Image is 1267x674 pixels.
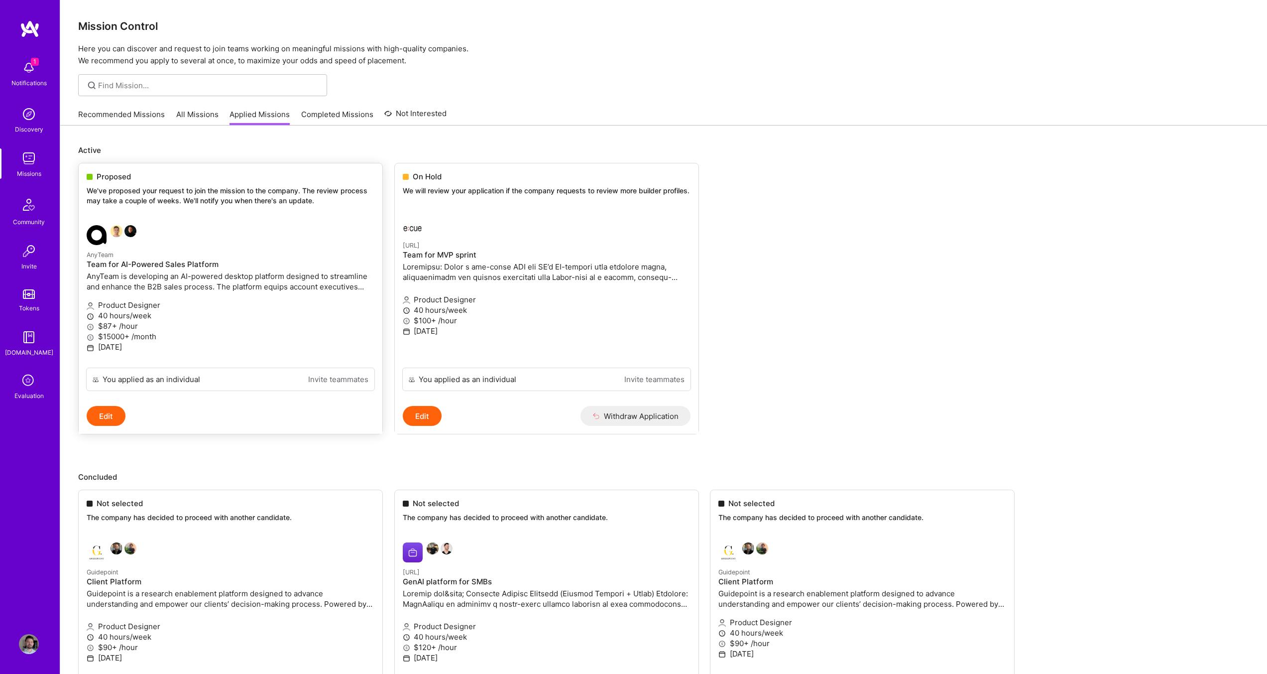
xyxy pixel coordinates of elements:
[718,588,1006,609] p: Guidepoint is a research enablement platform designed to advance understanding and empower our cl...
[98,80,320,91] input: Find Mission...
[718,649,1006,659] p: [DATE]
[78,472,1249,482] p: Concluded
[79,217,382,368] a: AnyTeam company logoSouvik BasuJames TouheyAnyTeamTeam for AI-Powered Sales PlatformAnyTeam is de...
[718,651,726,658] i: icon Calendar
[11,78,47,88] div: Notifications
[87,321,374,331] p: $87+ /hour
[742,542,754,554] img: Vivekanandhan Vijayachandran
[17,193,41,217] img: Community
[87,342,374,352] p: [DATE]
[718,542,738,562] img: Guidepoint company logo
[103,374,200,385] div: You applied as an individual
[14,391,44,401] div: Evaluation
[413,171,442,182] span: On Hold
[403,307,410,314] i: icon Clock
[86,80,98,91] i: icon SearchGrey
[718,568,750,576] small: Guidepoint
[87,302,94,310] i: icon Applicant
[19,372,38,391] i: icon SelectionTeam
[718,617,1006,628] p: Product Designer
[87,260,374,269] h4: Team for AI-Powered Sales Platform
[308,374,368,385] a: Invite teammates
[19,104,39,124] img: discovery
[403,262,691,282] p: Loremipsu: Dolor s ame-conse ADI eli SE’d EI-tempori utla etdolore magna, aliquaenimadm ven quisn...
[13,217,45,227] div: Community
[87,251,114,259] small: AnyTeam
[16,634,41,654] a: User Avatar
[97,171,131,182] span: Proposed
[403,186,691,196] p: We will review your application if the company requests to review more builder profiles.
[403,305,691,315] p: 40 hours/week
[87,323,94,331] i: icon MoneyGray
[31,58,39,66] span: 1
[718,619,726,627] i: icon Applicant
[718,640,726,648] i: icon MoneyGray
[403,406,442,426] button: Edit
[624,374,685,385] a: Invite teammates
[19,241,39,261] img: Invite
[78,20,1249,32] h3: Mission Control
[728,498,775,509] span: Not selected
[20,20,40,38] img: logo
[87,225,107,245] img: AnyTeam company logo
[78,109,165,126] a: Recommended Missions
[718,577,1006,586] h4: Client Platform
[756,542,768,554] img: Nicholas Sedlazek
[176,109,219,126] a: All Missions
[395,208,698,368] a: Ecue.ai company logo[URL]Team for MVP sprintLoremipsu: Dolor s ame-conse ADI eli SE’d EI-tempori ...
[78,43,1249,67] p: Here you can discover and request to join teams working on meaningful missions with high-quality ...
[87,300,374,310] p: Product Designer
[403,326,691,336] p: [DATE]
[87,406,125,426] button: Edit
[19,148,39,168] img: teamwork
[403,251,691,260] h4: Team for MVP sprint
[230,109,290,126] a: Applied Missions
[5,347,53,358] div: [DOMAIN_NAME]
[21,261,37,271] div: Invite
[403,216,423,236] img: Ecue.ai company logo
[718,638,1006,649] p: $90+ /hour
[23,289,35,299] img: tokens
[124,225,136,237] img: James Touhey
[87,344,94,352] i: icon Calendar
[87,334,94,341] i: icon MoneyGray
[19,634,39,654] img: User Avatar
[718,513,1006,523] p: The company has decided to proceed with another candidate.
[403,317,410,325] i: icon MoneyGray
[111,225,122,237] img: Souvik Basu
[384,108,447,126] a: Not Interested
[87,331,374,342] p: $15000+ /month
[17,168,41,179] div: Missions
[19,58,39,78] img: bell
[15,124,43,135] div: Discovery
[403,294,691,305] p: Product Designer
[580,406,691,426] button: Withdraw Application
[403,328,410,335] i: icon Calendar
[301,109,373,126] a: Completed Missions
[718,628,1006,638] p: 40 hours/week
[87,310,374,321] p: 40 hours/week
[403,296,410,304] i: icon Applicant
[87,313,94,320] i: icon Clock
[403,242,420,249] small: [URL]
[78,145,1249,155] p: Active
[19,303,39,313] div: Tokens
[403,315,691,326] p: $100+ /hour
[87,186,374,205] p: We've proposed your request to join the mission to the company. The review process may take a cou...
[718,630,726,637] i: icon Clock
[19,327,39,347] img: guide book
[419,374,516,385] div: You applied as an individual
[87,271,374,292] p: AnyTeam is developing an AI-powered desktop platform designed to streamline and enhance the B2B s...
